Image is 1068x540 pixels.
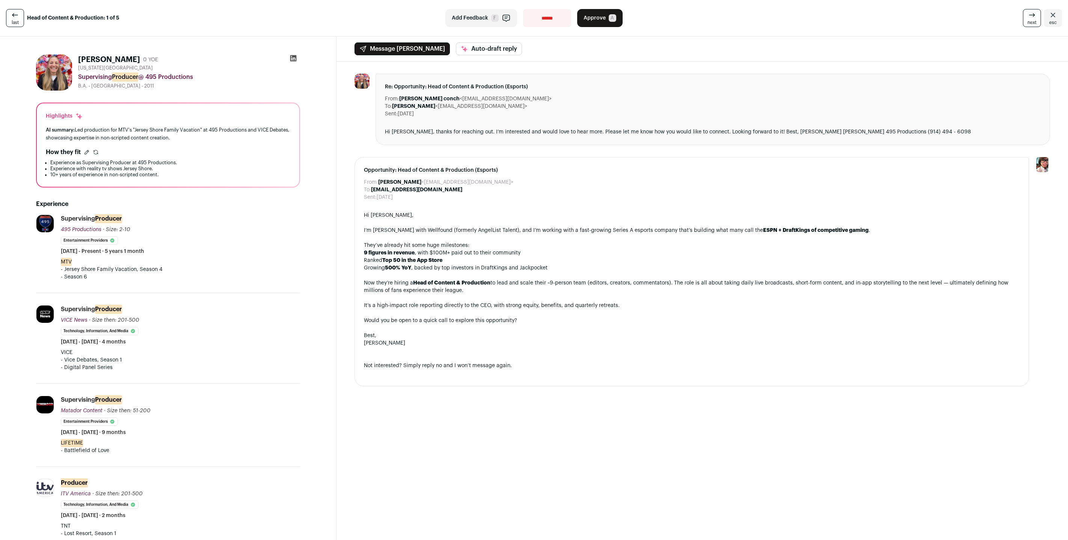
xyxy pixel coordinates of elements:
li: Entertainment Providers [61,236,118,245]
dd: <[EMAIL_ADDRESS][DOMAIN_NAME]> [392,103,527,110]
div: Supervising @ 495 Productions [78,73,300,82]
li: Technology, Information, and Media [61,327,139,335]
span: [DATE] - [DATE] · 2 months [61,512,125,519]
div: Now they’re hiring a to lead and scale their ~9-person team (editors, creators, commentators). Th... [364,279,1020,294]
div: They’ve already hit some huge milestones: [364,242,1020,249]
div: It’s a high-impact role reporting directly to the CEO, with strong equity, benefits, and quarterl... [364,302,1020,309]
li: Growing , backed by top investors in DraftKings and Jackpocket [364,264,1020,272]
strong: Head of Content & Production [413,280,490,286]
span: 495 Productions [61,227,101,232]
li: Experience with reality tv shows Jersey Shore. [50,166,290,172]
div: Hi [PERSON_NAME], thanks for reaching out. I’m interested and would love to hear more. Please let... [385,128,1041,136]
img: 2ef3f14083dc9a9b1f330394017675ba7712cb380d677d709a6ec36d1652061f.jpg [36,54,72,91]
li: Ranked [364,257,1020,264]
a: last [6,9,24,27]
mark: Producer [95,214,122,223]
div: Not interested? Simply reply no and I won’t message again. [364,362,1020,369]
b: [PERSON_NAME] [392,104,435,109]
button: Add Feedback F [445,9,517,27]
span: · Size: 2-10 [103,227,130,232]
li: 10+ years of experience in non-scripted content. [50,172,290,178]
dd: [DATE] [377,194,393,201]
mark: Producer [112,73,138,82]
li: Entertainment Providers [61,417,118,426]
dt: From: [385,95,399,103]
img: c8c5d5553334f11abec3ae92e19fc90e8b7dfdadc6262fea7a21f16d7b9e392c.jpg [36,215,54,232]
button: Message [PERSON_NAME] [354,42,450,55]
div: B.A. - [GEOGRAPHIC_DATA] - 2011 [78,83,300,89]
mark: MTV [61,258,72,266]
div: 0 YOE [143,56,158,64]
mark: LIFETIME [61,439,83,447]
div: Supervising [61,305,122,313]
span: last [12,20,19,26]
button: Auto-draft reply [456,42,522,55]
span: [DATE] - Present · 5 years 1 month [61,248,144,255]
div: Hi [PERSON_NAME], [364,212,1020,219]
span: · Size then: 201-500 [89,318,139,323]
a: next [1023,9,1041,27]
mark: Producer [95,395,122,404]
button: Approve A [577,9,623,27]
div: Best, [364,332,1020,339]
span: VICE News [61,318,87,323]
span: Opportunity: Head of Content & Production (Esports) [364,166,1020,174]
p: - Jersey Shore Family Vacation, Season 4 - Season 6 [61,258,300,281]
span: Re: Opportunity: Head of Content & Production (Esports) [385,83,1041,91]
mark: Producer [61,478,88,487]
b: [EMAIL_ADDRESS][DOMAIN_NAME] [371,187,462,192]
div: Led production for MTV's "Jersey Shore Family Vacation" at 495 Productions and VICE Debates, show... [46,126,290,142]
li: Technology, Information, and Media [61,501,139,509]
strong: ESPN + DraftKings of competitive gaming [763,228,869,233]
div: [PERSON_NAME] [364,339,1020,347]
img: d3a357b33e57a2bf9faf0401e43de8ef69ac8c41f4531b921e8e828327372805.jpg [36,396,54,413]
dt: To: [385,103,392,110]
dt: From: [364,178,378,186]
li: , with $100M+ paid out to their community [364,249,1020,257]
span: Matador Content [61,408,103,413]
span: esc [1049,20,1057,26]
p: TNT - Lost Resort, Season 1 [61,522,300,537]
div: I’m [PERSON_NAME] with Wellfound (formerly AngelList Talent), and I’m working with a fast-growing... [364,227,1020,234]
span: A [609,14,616,22]
span: [DATE] - [DATE] · 4 months [61,338,126,346]
dd: [DATE] [398,110,414,118]
img: 9ff6b1380a908ec26feccca3eda8b8f115a421aebd23de520c6bf9f0d2e03e4b.jpg [36,306,54,323]
strong: 500% YoY [385,265,411,271]
p: - Battlefield of Love [61,439,300,454]
img: 2ef3f14083dc9a9b1f330394017675ba7712cb380d677d709a6ec36d1652061f.jpg [354,74,370,89]
div: Would you be open to a quick call to explore this opportunity? [364,317,1020,324]
span: [US_STATE][GEOGRAPHIC_DATA] [78,65,153,71]
span: Approve [584,14,606,22]
b: [PERSON_NAME] conch [399,96,460,101]
p: VICE - Vice Debates, Season 1 - Digital Panel Series [61,349,300,371]
span: · Size then: 51-200 [104,408,151,413]
a: Close [1044,9,1062,27]
div: Supervising [61,215,122,223]
dt: Sent: [364,194,377,201]
span: [DATE] - [DATE] · 9 months [61,429,126,436]
dt: To: [364,186,371,194]
span: Add Feedback [452,14,488,22]
span: ITV America [61,491,91,496]
img: 14759586-medium_jpg [1035,157,1050,172]
dd: <[EMAIL_ADDRESS][DOMAIN_NAME]> [399,95,552,103]
span: AI summary: [46,127,75,132]
b: [PERSON_NAME] [378,180,421,185]
strong: 9 figures in revenue [364,250,415,256]
dt: Sent: [385,110,398,118]
img: 5b22c3310d24edb30efa802139e5126ed1b441ae9d8b603355cc89a6ad314b12.png [36,482,54,494]
h2: How they fit [46,148,81,157]
li: Experience as Supervising Producer at 495 Productions. [50,160,290,166]
div: Supervising [61,396,122,404]
strong: Top 50 in the App Store [382,258,442,263]
div: Highlights [46,112,83,120]
span: next [1027,20,1036,26]
mark: Producer [95,305,122,314]
dd: <[EMAIL_ADDRESS][DOMAIN_NAME]> [378,178,513,186]
span: · Size then: 201-500 [92,491,143,496]
span: F [491,14,499,22]
h1: [PERSON_NAME] [78,54,140,65]
strong: Head of Content & Production: 1 of 5 [27,14,119,22]
h2: Experience [36,200,300,209]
